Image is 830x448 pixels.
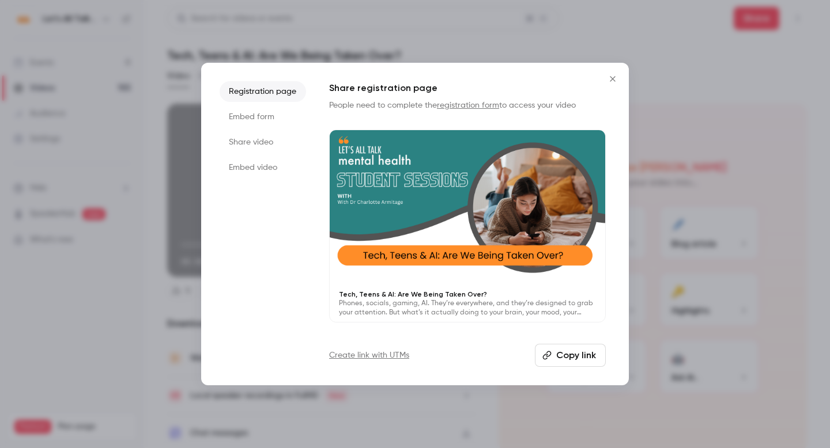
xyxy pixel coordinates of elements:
[220,107,306,127] li: Embed form
[329,100,606,111] p: People need to complete the to access your video
[437,101,499,109] a: registration form
[329,81,606,95] h1: Share registration page
[339,290,596,299] p: Tech, Teens & AI: Are We Being Taken Over?
[220,132,306,153] li: Share video
[220,157,306,178] li: Embed video
[329,130,606,322] a: Tech, Teens & AI: Are We Being Taken Over?Phones, socials, gaming, AI. They’re everywhere, and th...
[339,299,596,317] p: Phones, socials, gaming, AI. They’re everywhere, and they’re designed to grab your attention. But...
[601,67,624,90] button: Close
[220,81,306,102] li: Registration page
[329,350,409,361] a: Create link with UTMs
[535,344,606,367] button: Copy link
